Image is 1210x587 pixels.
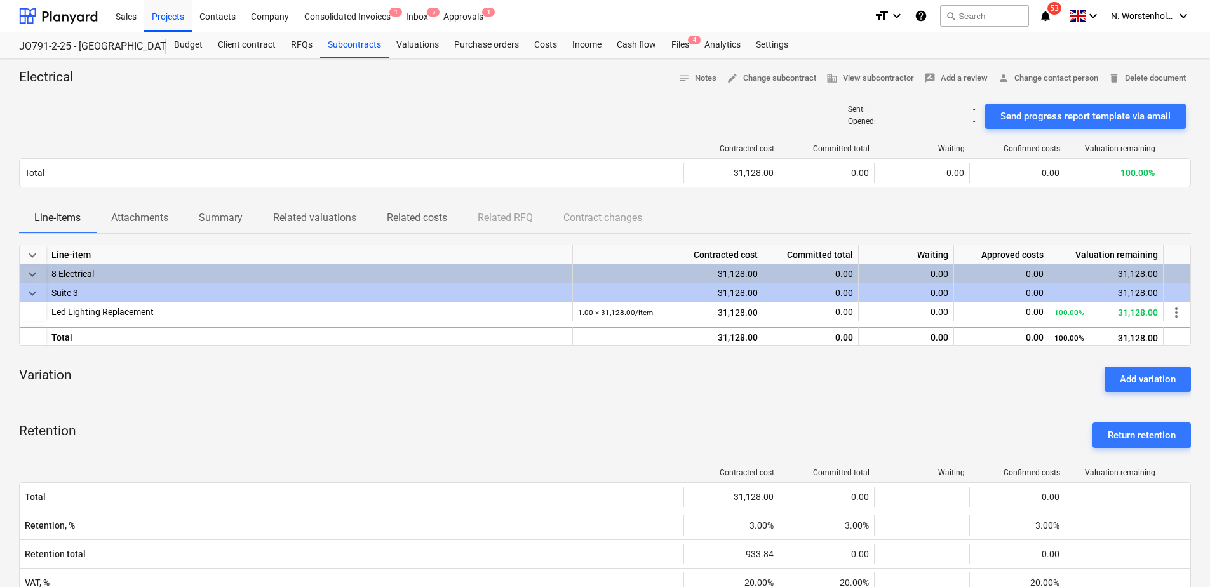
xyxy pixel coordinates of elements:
button: Send progress report template via email [985,104,1186,129]
span: 0.00 [1042,168,1059,178]
span: Change contact person [998,71,1098,86]
div: 31,128.00 [1054,328,1158,347]
div: 0.00 [954,264,1049,283]
small: 100.00% [1054,308,1084,317]
div: Subcontracts [320,32,389,58]
a: Costs [527,32,565,58]
div: Committed total [784,144,870,153]
span: person [998,72,1009,84]
span: 1 [389,8,402,17]
iframe: Chat Widget [1146,526,1210,587]
span: 0.00 [835,307,853,317]
div: Valuation remaining [1070,468,1155,477]
span: keyboard_arrow_down [25,248,40,263]
div: 31,128.00 [1049,283,1164,302]
p: Line-items [34,210,81,226]
div: Confirmed costs [975,144,1060,153]
p: Summary [199,210,243,226]
div: Committed total [784,468,870,477]
span: Add a review [924,71,988,86]
p: - [973,105,975,115]
div: 0.00 [859,283,954,302]
div: 0.00 [763,327,859,346]
span: Change subcontract [727,71,816,86]
div: Send progress report template via email [1000,108,1171,125]
span: 0.00 [1026,307,1044,317]
button: Notes [673,69,722,88]
div: 3.00% [969,515,1065,536]
p: - [973,117,975,127]
div: Led Lighting Replacement [51,302,567,321]
div: Total [46,327,573,346]
span: 0.00 [851,168,869,178]
i: keyboard_arrow_down [1086,8,1101,24]
span: 100.00% [1120,168,1155,178]
button: Delete document [1103,69,1191,88]
a: Analytics [697,32,748,58]
p: Opened : [848,117,876,127]
div: 0.00 [763,264,859,283]
div: Suite 3 [51,283,567,302]
div: 0.00 [763,283,859,302]
span: notes [678,72,690,84]
span: 5 [427,8,440,17]
span: 0.00 [946,168,964,178]
span: 0.00 [931,307,948,317]
div: RFQs [283,32,320,58]
span: edit [727,72,738,84]
div: JO791-2-25 - [GEOGRAPHIC_DATA] [GEOGRAPHIC_DATA] [19,40,151,53]
div: 3.00% [779,515,874,536]
a: Budget [166,32,210,58]
div: Files [664,32,697,58]
div: 31,128.00 [573,327,763,346]
span: Retention total [25,549,678,559]
div: 0.00 [779,487,874,507]
span: Retention, % [25,520,678,530]
div: Waiting [880,144,965,153]
div: 31,128.00 [573,264,763,283]
button: Add variation [1105,367,1191,392]
div: Line-item [46,245,573,264]
div: 0.00 [779,544,874,564]
p: Related costs [387,210,447,226]
small: 1.00 × 31,128.00 / item [578,308,653,317]
div: 31,128.00 [578,302,758,322]
div: Contracted cost [573,245,763,264]
span: rate_review [924,72,936,84]
p: Sent : [848,105,865,115]
span: 1 [482,8,495,17]
a: Income [565,32,609,58]
div: Contracted cost [689,468,774,477]
div: 0.00 [969,544,1065,564]
a: Purchase orders [447,32,527,58]
i: keyboard_arrow_down [1176,8,1191,24]
p: Attachments [111,210,168,226]
span: keyboard_arrow_down [25,286,40,301]
i: notifications [1039,8,1052,24]
div: 31,128.00 [1054,302,1158,322]
div: Return retention [1108,427,1176,443]
div: 0.00 [969,487,1065,507]
i: Knowledge base [915,8,927,24]
div: Waiting [880,468,965,477]
span: Total [25,492,678,502]
div: Valuation remaining [1049,245,1164,264]
p: Retention [19,422,76,448]
i: format_size [874,8,889,24]
span: 53 [1047,2,1061,15]
span: 4 [688,36,701,44]
div: Waiting [859,245,954,264]
div: Confirmed costs [975,468,1060,477]
span: more_vert [1169,305,1184,320]
a: Cash flow [609,32,664,58]
p: Total [25,166,44,179]
button: Change subcontract [722,69,821,88]
div: 0.00 [954,283,1049,302]
div: 0.00 [859,264,954,283]
div: Valuations [389,32,447,58]
div: Valuation remaining [1070,144,1155,153]
div: 933.84 [683,544,779,564]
